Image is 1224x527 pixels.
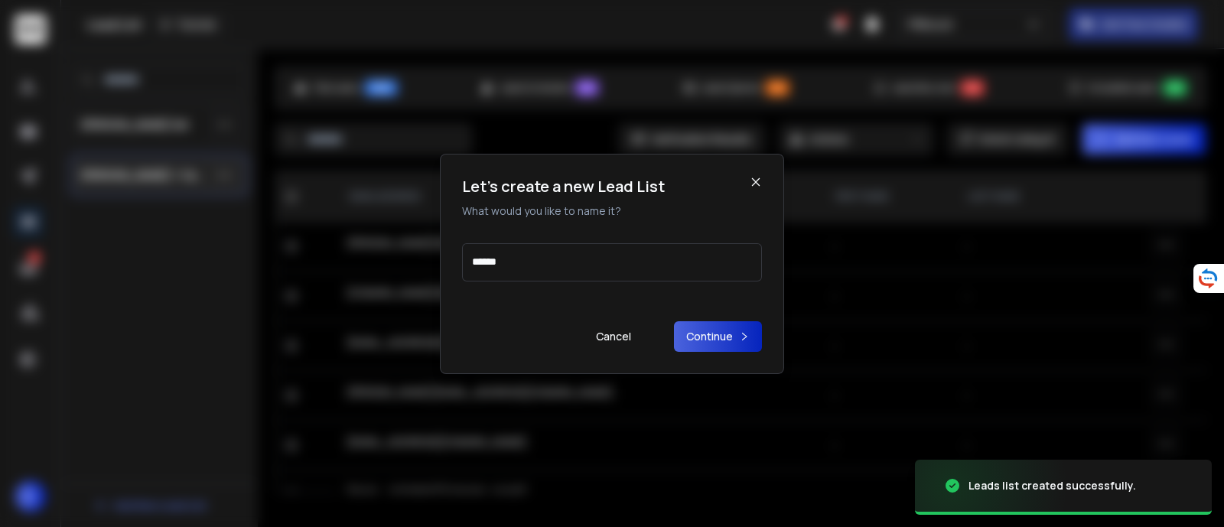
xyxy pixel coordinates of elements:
[674,321,762,352] button: Continue
[462,176,665,197] h1: Let's create a new Lead List
[968,478,1136,493] div: Leads list created successfully.
[584,321,643,352] button: Cancel
[462,203,665,219] p: What would you like to name it?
